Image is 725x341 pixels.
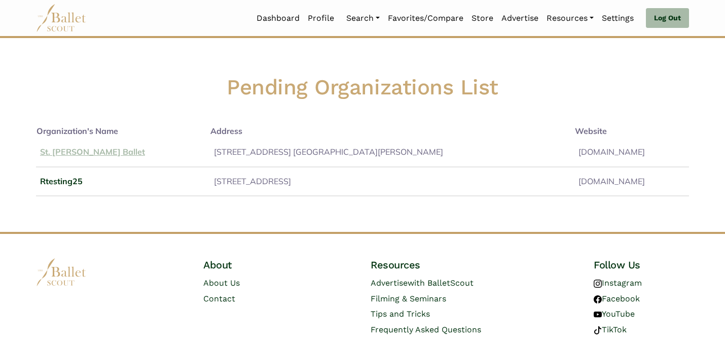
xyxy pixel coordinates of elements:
[594,326,602,334] img: tiktok logo
[304,8,338,29] a: Profile
[574,138,689,167] td: [DOMAIN_NAME]
[203,258,299,271] h4: About
[594,309,635,319] a: YouTube
[210,167,574,196] td: [STREET_ADDRESS]
[598,8,638,29] a: Settings
[594,311,602,319] img: youtube logo
[384,8,467,29] a: Favorites/Compare
[646,8,689,28] a: Log Out
[210,138,574,167] td: [STREET_ADDRESS] [GEOGRAPHIC_DATA][PERSON_NAME]
[342,8,384,29] a: Search
[210,124,574,139] th: Address
[574,124,689,139] th: Website
[371,278,474,288] a: Advertisewith BalletScout
[594,295,602,303] img: facebook logo
[371,309,430,319] a: Tips and Tricks
[203,294,235,303] a: Contact
[252,8,304,29] a: Dashboard
[594,258,689,271] h4: Follow Us
[594,294,640,303] a: Facebook
[36,258,87,286] img: logo
[408,278,474,288] span: with BalletScout
[594,280,602,288] img: instagram logo
[594,325,627,334] a: TikTok
[371,294,446,303] a: Filming & Seminars
[542,8,598,29] a: Resources
[203,278,240,288] a: About Us
[467,8,497,29] a: Store
[36,124,210,139] th: Organization's Name
[36,38,689,107] h1: Pending Organizations List
[371,325,481,334] a: Frequently Asked Questions
[40,147,145,157] a: St. [PERSON_NAME] Ballet
[497,8,542,29] a: Advertise
[371,258,522,271] h4: Resources
[574,167,689,196] td: [DOMAIN_NAME]
[40,176,83,186] a: Rtesting25
[594,278,642,288] a: Instagram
